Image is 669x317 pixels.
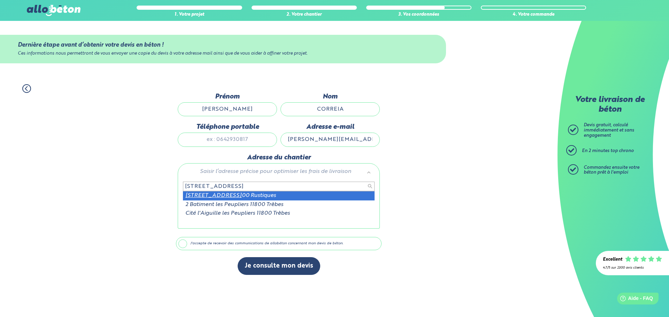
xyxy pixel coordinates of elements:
div: 2 Batiment les Peupliers 11800 Trèbes [183,200,375,209]
div: Cité l'Aiguille les Peupliers 11800 Trèbes [183,209,375,218]
div: 00 Rustiques [183,191,375,200]
span: [STREET_ADDRESS] [185,193,242,198]
iframe: Help widget launcher [607,290,661,309]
